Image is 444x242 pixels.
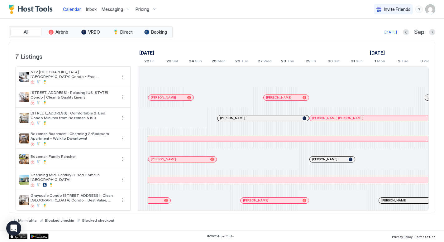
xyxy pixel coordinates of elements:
div: listing image [19,154,29,164]
span: Blocked checkin [45,218,74,223]
a: August 27, 2025 [256,57,273,66]
a: August 31, 2025 [349,57,364,66]
span: 23 [166,59,171,65]
span: Tue [401,59,408,65]
span: 7 Listings [15,51,42,60]
span: Privacy Policy [392,235,413,239]
div: menu [119,155,127,163]
a: Calendar [63,6,81,12]
span: Booking [151,29,167,35]
span: [PERSON_NAME] [312,157,337,161]
a: Privacy Policy [392,233,413,240]
div: Open Intercom Messenger [6,221,21,236]
div: menu [119,135,127,142]
span: 572 [GEOGRAPHIC_DATA] · [GEOGRAPHIC_DATA] Condo - Free Laundry/Central Location [31,70,117,79]
div: menu [415,6,423,13]
span: Sun [195,59,202,65]
a: August 25, 2025 [210,57,227,66]
span: Bozeman Family Rancher [31,154,117,159]
span: Fri [150,59,155,65]
a: August 29, 2025 [304,57,317,66]
span: 22 [144,59,149,65]
span: Sun [356,59,363,65]
a: Terms Of Use [415,233,435,240]
a: App Store [9,234,27,239]
span: Sep [414,29,424,36]
a: Inbox [86,6,97,12]
span: Wed [424,59,432,65]
button: Direct [107,28,139,36]
span: 28 [281,59,286,65]
span: Min nights [18,218,37,223]
span: Invite Friends [384,7,410,12]
button: More options [119,73,127,80]
span: Pricing [136,7,149,12]
span: [PERSON_NAME] [243,198,268,202]
div: listing image [19,113,29,123]
div: tab-group [9,26,173,38]
div: menu [119,94,127,101]
span: 31 [351,59,355,65]
span: Wed [264,59,272,65]
button: More options [119,94,127,101]
span: 26 [235,59,240,65]
a: September 2, 2025 [396,57,410,66]
button: More options [119,135,127,142]
span: Mon [217,59,226,65]
button: VRBO [75,28,106,36]
span: Charming Mid-Century 3-Bed Home in [GEOGRAPHIC_DATA] [31,172,117,182]
span: [STREET_ADDRESS] · Relaxing [US_STATE] Condo | Clean & Quality Linens [31,90,117,99]
a: Host Tools Logo [9,5,55,14]
span: 1 [375,59,376,65]
button: All [10,28,41,36]
div: listing image [19,175,29,185]
div: listing image [19,133,29,143]
span: Messaging [102,7,123,12]
span: Bozeman Basement · Charming 2-Bedroom Apartment – Walk to Downtown! [31,131,117,141]
button: Previous month [403,29,409,35]
a: Google Play Store [30,234,49,239]
span: VRBO [88,29,100,35]
button: More options [119,155,127,163]
div: menu [119,73,127,80]
span: 2 [398,59,400,65]
span: 29 [306,59,311,65]
span: 24 [189,59,194,65]
div: listing image [19,92,29,102]
span: Airbnb [55,29,68,35]
div: listing image [19,195,29,205]
span: Terms Of Use [415,235,435,239]
button: [DATE] [384,28,398,36]
span: Direct [120,29,133,35]
span: Thu [287,59,294,65]
button: More options [119,114,127,122]
span: [PERSON_NAME] [266,95,291,99]
button: Booking [140,28,171,36]
span: Mon [377,59,385,65]
a: August 22, 2025 [143,57,156,66]
span: [PERSON_NAME] [PERSON_NAME] [312,116,363,120]
div: User profile [425,4,435,14]
a: September 3, 2025 [419,57,433,66]
a: September 1, 2025 [373,57,387,66]
span: [PERSON_NAME] [151,95,176,99]
span: © 2025 Host Tools [207,234,234,238]
span: Fri [312,59,316,65]
a: August 26, 2025 [234,57,250,66]
span: 3 [420,59,423,65]
span: Blocked checkout [82,218,114,223]
span: [PERSON_NAME] [381,198,407,202]
span: All [24,29,28,35]
div: menu [119,196,127,204]
div: listing image [19,72,29,82]
span: [PERSON_NAME] [151,157,176,161]
a: August 22, 2025 [138,48,156,57]
span: [STREET_ADDRESS] · Comfortable 2-Bed Condo Minutes from Bozeman & I90 [31,111,117,120]
div: menu [119,176,127,183]
a: August 28, 2025 [279,57,296,66]
a: September 1, 2025 [368,48,386,57]
span: Tue [241,59,248,65]
span: 27 [258,59,263,65]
